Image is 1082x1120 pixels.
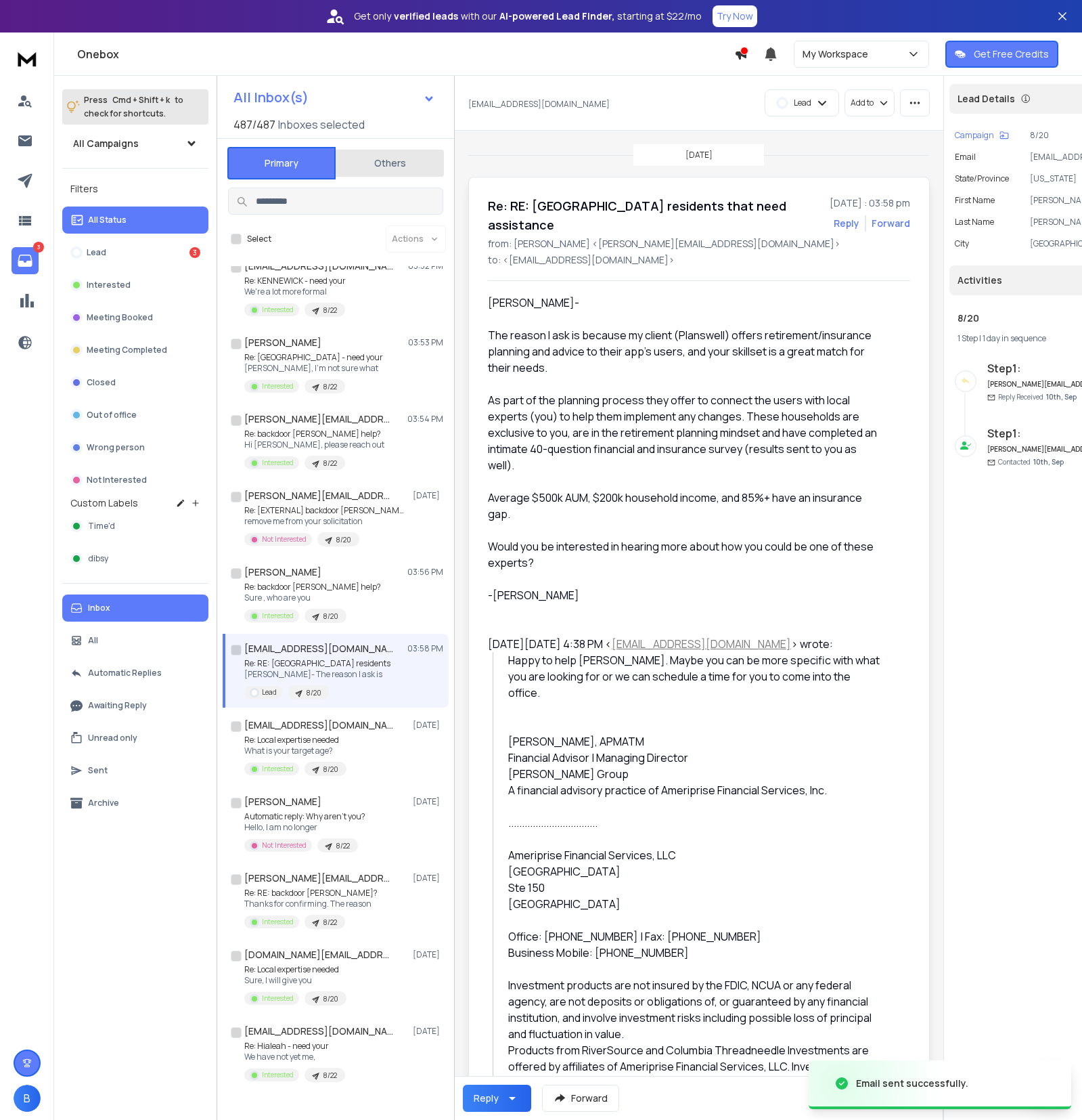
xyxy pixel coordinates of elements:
[488,587,883,603] div: -[PERSON_NAME]
[488,196,821,234] h1: Re: RE: [GEOGRAPHIC_DATA] residents that need assistance
[244,1052,345,1062] p: We have not yet me,
[62,130,208,157] button: All Campaigns
[87,377,116,388] p: Closed
[499,9,614,23] strong: AI-powered Lead Finder,
[244,593,381,603] p: Sure , who are you
[12,247,39,274] a: 3
[955,195,995,206] p: First Name
[244,899,378,909] p: Thanks for confirming. The reason
[998,392,1077,402] p: Reply Received
[244,286,346,297] p: We're a lot more formal
[62,545,208,572] button: dibsy
[244,565,321,579] h1: [PERSON_NAME]
[33,242,44,253] p: 3
[88,668,162,679] p: Automatic Replies
[463,1085,531,1112] button: Reply
[323,918,337,928] p: 8/22
[87,247,106,258] p: Lead
[955,217,994,228] p: Last Name
[62,179,208,198] h3: Filters
[323,458,337,469] p: 8/22
[244,429,384,439] p: Re: backdoor [PERSON_NAME] help?
[262,611,294,621] p: Interested
[278,116,365,133] h3: Inboxes selected
[323,611,338,622] p: 8/20
[14,1085,41,1112] button: B
[803,47,874,61] p: My Workspace
[88,635,98,646] p: All
[542,1085,619,1112] button: Forward
[87,312,153,323] p: Meeting Booked
[488,392,883,473] div: As part of the planning process they offer to connect the users with local experts (you) to help ...
[244,352,383,363] p: Re: [GEOGRAPHIC_DATA] - need your
[830,196,910,210] p: [DATE] : 03:58 pm
[717,9,753,23] p: Try Now
[794,98,811,108] p: Lead
[474,1092,499,1105] div: Reply
[88,553,108,564] span: dibsy
[244,822,365,833] p: Hello, I am no longer
[1033,457,1064,467] span: 10th, Sep
[62,660,208,687] button: Automatic Replies
[394,9,458,23] strong: verified leads
[244,642,393,655] h1: [EMAIL_ADDRESS][DOMAIN_NAME]
[87,280,131,290] p: Interested
[413,1026,443,1037] p: [DATE]
[73,137,139,150] h1: All Campaigns
[88,798,119,809] p: Archive
[957,332,978,344] span: 1 Step
[88,700,147,711] p: Awaiting Reply
[262,917,294,927] p: Interested
[413,490,443,501] p: [DATE]
[84,93,183,121] p: Press to check for shortcuts.
[408,261,443,272] p: 03:52 PM
[88,733,137,744] p: Unread only
[336,535,351,545] p: 8/20
[244,735,346,746] p: Re: Local expertise needed
[336,841,350,851] p: 8/22
[955,130,1009,141] button: Campaign
[62,239,208,266] button: Lead3
[62,207,208,234] button: All Status
[336,148,444,178] button: Others
[407,414,443,425] p: 03:54 PM
[244,259,393,273] h1: [EMAIL_ADDRESS][DOMAIN_NAME]
[957,92,1015,106] p: Lead Details
[233,116,275,133] span: 487 / 487
[323,764,338,775] p: 8/20
[14,46,41,71] img: logo
[87,475,147,486] p: Not Interested
[354,9,702,23] p: Get only with our starting at $22/mo
[413,873,443,884] p: [DATE]
[244,746,346,756] p: What is your target age?
[244,336,321,349] h1: [PERSON_NAME]
[244,582,381,593] p: Re: backdoor [PERSON_NAME] help?
[244,871,393,885] h1: [PERSON_NAME][EMAIL_ADDRESS][DOMAIN_NAME]
[407,643,443,654] p: 03:58 PM
[307,688,321,698] p: 8/20
[323,382,337,392] p: 8/22
[713,5,757,27] button: Try Now
[62,595,208,622] button: Inbox
[244,888,378,899] p: Re: RE: backdoor [PERSON_NAME]?
[87,410,137,421] p: Out of office
[244,811,365,822] p: Automatic reply: Why aren't you?
[468,99,610,110] p: [EMAIL_ADDRESS][DOMAIN_NAME]
[998,457,1064,467] p: Contacted
[983,332,1046,344] span: 1 day in sequence
[856,1077,968,1090] div: Email sent successfully.
[244,669,390,680] p: [PERSON_NAME]- The reason I ask is
[62,627,208,654] button: All
[262,764,294,774] p: Interested
[244,948,393,962] h1: [DOMAIN_NAME][EMAIL_ADDRESS][DOMAIN_NAME]
[834,217,859,230] button: Reply
[87,345,167,356] p: Meeting Completed
[244,439,384,450] p: Hi [PERSON_NAME], please reach out
[62,272,208,299] button: Interested
[955,152,976,163] p: Email
[244,276,346,286] p: Re: KENNEWICK - need your
[88,765,108,776] p: Sent
[244,516,407,527] p: remove me from your solicitation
